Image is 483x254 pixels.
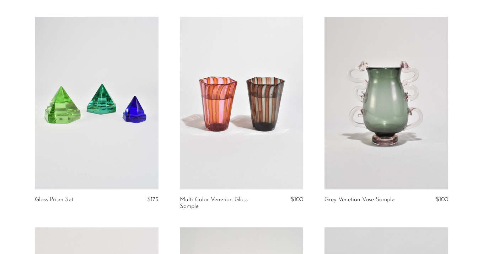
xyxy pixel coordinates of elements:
[35,197,73,203] a: Glass Prism Set
[436,197,448,203] span: $100
[291,197,303,203] span: $100
[180,197,262,210] a: Multi Color Venetian Glass Sample
[147,197,159,203] span: $175
[324,197,395,203] a: Grey Venetian Vase Sample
